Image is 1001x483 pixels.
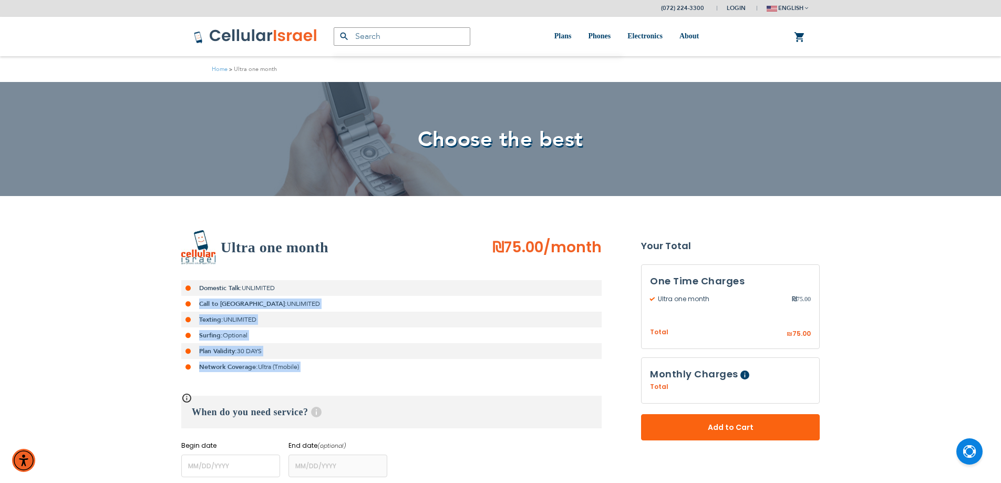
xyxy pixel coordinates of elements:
button: Add to Cart [641,414,820,440]
span: ₪75.00 [492,237,543,258]
span: Login [727,4,746,12]
a: Plans [554,17,572,56]
a: Home [212,65,228,73]
span: 75.00 [792,329,811,338]
span: Monthly Charges [650,367,738,381]
a: (072) 224-3300 [661,4,704,12]
a: Phones [588,17,611,56]
li: Optional [181,327,602,343]
i: (optional) [317,441,346,450]
span: Add to Cart [676,422,785,433]
strong: Plan Validity: [199,347,237,355]
li: UNLIMITED [181,296,602,312]
li: Ultra one month [228,64,277,74]
span: About [679,32,699,40]
span: /month [543,237,602,258]
strong: Surfing: [199,331,223,340]
h3: When do you need service? [181,396,602,428]
a: Electronics [627,17,663,56]
li: Ultra (Tmobile) [181,359,602,375]
span: Total [650,382,668,392]
img: Cellular Israel Logo [193,28,318,44]
button: english [767,1,808,16]
span: Total [650,327,668,337]
li: UNLIMITED [181,280,602,296]
span: Help [740,371,749,379]
img: Ultra one month [181,230,215,265]
label: End date [288,441,387,450]
input: MM/DD/YYYY [288,455,387,477]
span: ₪ [792,294,797,304]
input: Search [334,27,470,46]
label: Begin date [181,441,280,450]
span: Choose the best [418,125,583,154]
span: Phones [588,32,611,40]
a: About [679,17,699,56]
h3: One Time Charges [650,273,811,289]
h2: Ultra one month [221,237,328,258]
img: english [767,6,777,12]
span: Ultra one month [650,294,792,304]
strong: Call to [GEOGRAPHIC_DATA]: [199,300,287,308]
li: UNLIMITED [181,312,602,327]
div: Accessibility Menu [12,449,35,472]
span: Plans [554,32,572,40]
strong: Domestic Talk: [199,284,242,292]
span: Help [311,407,322,417]
strong: Your Total [641,238,820,254]
input: MM/DD/YYYY [181,455,280,477]
span: 75.00 [792,294,811,304]
strong: Texting: [199,315,223,324]
span: ₪ [787,330,792,339]
strong: Network Coverage: [199,363,258,371]
li: 30 DAYS [181,343,602,359]
span: Electronics [627,32,663,40]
